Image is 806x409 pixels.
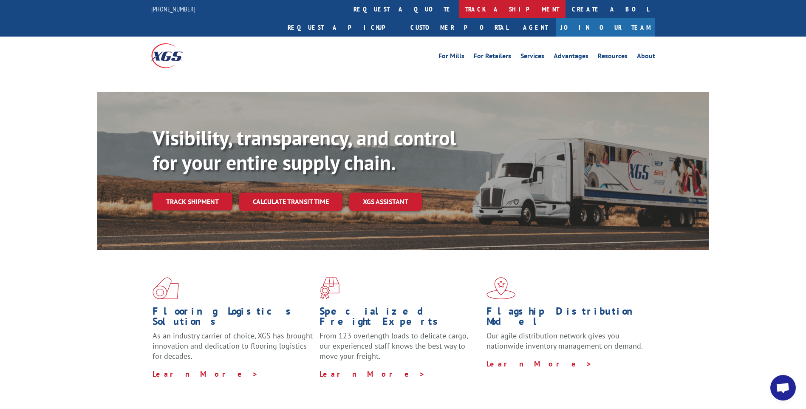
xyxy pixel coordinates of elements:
[153,193,232,210] a: Track shipment
[153,369,258,379] a: Learn More >
[320,306,480,331] h1: Specialized Freight Experts
[320,369,425,379] a: Learn More >
[474,53,511,62] a: For Retailers
[556,18,655,37] a: Join Our Team
[770,375,796,400] div: Open chat
[486,359,592,369] a: Learn More >
[320,331,480,369] p: From 123 overlength loads to delicate cargo, our experienced staff knows the best way to move you...
[153,277,179,299] img: xgs-icon-total-supply-chain-intelligence-red
[239,193,342,211] a: Calculate transit time
[515,18,556,37] a: Agent
[320,277,339,299] img: xgs-icon-focused-on-flooring-red
[151,5,195,13] a: [PHONE_NUMBER]
[637,53,655,62] a: About
[153,306,313,331] h1: Flooring Logistics Solutions
[438,53,464,62] a: For Mills
[554,53,588,62] a: Advantages
[404,18,515,37] a: Customer Portal
[349,193,422,211] a: XGS ASSISTANT
[153,331,313,361] span: As an industry carrier of choice, XGS has brought innovation and dedication to flooring logistics...
[598,53,628,62] a: Resources
[486,306,647,331] h1: Flagship Distribution Model
[153,125,456,176] b: Visibility, transparency, and control for your entire supply chain.
[486,277,516,299] img: xgs-icon-flagship-distribution-model-red
[520,53,544,62] a: Services
[281,18,404,37] a: Request a pickup
[486,331,643,351] span: Our agile distribution network gives you nationwide inventory management on demand.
